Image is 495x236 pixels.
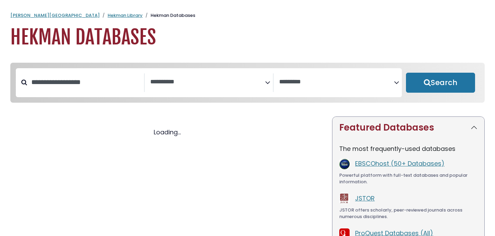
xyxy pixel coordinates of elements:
h1: Hekman Databases [10,26,485,49]
nav: Search filters [10,63,485,103]
input: Search database by title or keyword [27,76,144,88]
a: Hekman Library [108,12,143,19]
div: Loading... [10,127,324,137]
p: The most frequently-used databases [339,144,477,153]
li: Hekman Databases [143,12,195,19]
textarea: Search [279,79,394,86]
button: Featured Databases [332,117,484,138]
button: Submit for Search Results [406,73,475,93]
div: Powerful platform with full-text databases and popular information. [339,172,477,185]
a: JSTOR [355,194,375,203]
nav: breadcrumb [10,12,485,19]
div: JSTOR offers scholarly, peer-reviewed journals across numerous disciplines. [339,207,477,220]
a: EBSCOhost (50+ Databases) [355,159,444,168]
textarea: Search [150,79,265,86]
a: [PERSON_NAME][GEOGRAPHIC_DATA] [10,12,100,19]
